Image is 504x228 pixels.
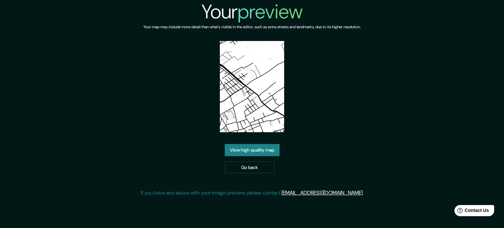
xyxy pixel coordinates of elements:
[446,202,497,221] iframe: Help widget launcher
[220,41,284,132] img: created-map-preview
[282,189,363,196] a: [EMAIL_ADDRESS][DOMAIN_NAME]
[225,144,280,156] a: View high quality map
[225,161,274,174] a: Go back
[141,189,364,197] p: If you have any issues with your image preview, please contact .
[143,24,361,31] h6: Your map may include more detail than what's visible in the editor, such as extra streets and lan...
